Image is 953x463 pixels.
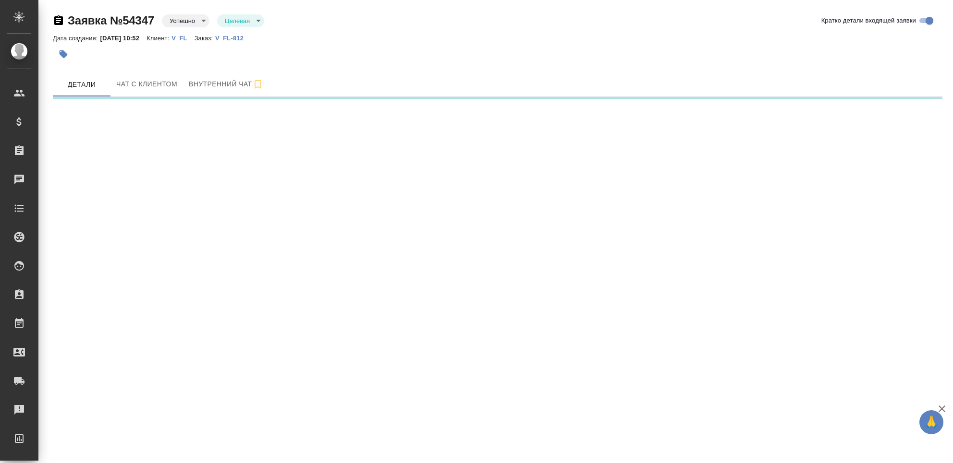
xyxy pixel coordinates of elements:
button: Успешно [167,17,198,25]
a: Заявка №54347 [68,14,154,27]
a: V_FL-812 [215,34,251,42]
button: 🙏 [919,410,943,434]
button: 79264034163 (В) - (undefined) [110,72,183,96]
span: Чат с клиентом [116,78,177,90]
p: V_FL-812 [215,35,251,42]
span: Кратко детали входящей заявки [821,16,916,25]
div: Успешно [217,14,264,27]
button: Скопировать ссылку [53,15,64,26]
svg: Подписаться [252,79,264,90]
button: Целевая [222,17,253,25]
p: Дата создания: [53,35,100,42]
p: Клиент: [147,35,171,42]
span: 🙏 [923,412,940,432]
span: Детали [59,79,105,91]
p: [DATE] 10:52 [100,35,147,42]
div: Успешно [162,14,209,27]
button: Добавить тэг [53,44,74,65]
span: Внутренний чат [189,78,264,90]
p: V_FL [171,35,194,42]
a: V_FL [171,34,194,42]
p: Заказ: [195,35,215,42]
